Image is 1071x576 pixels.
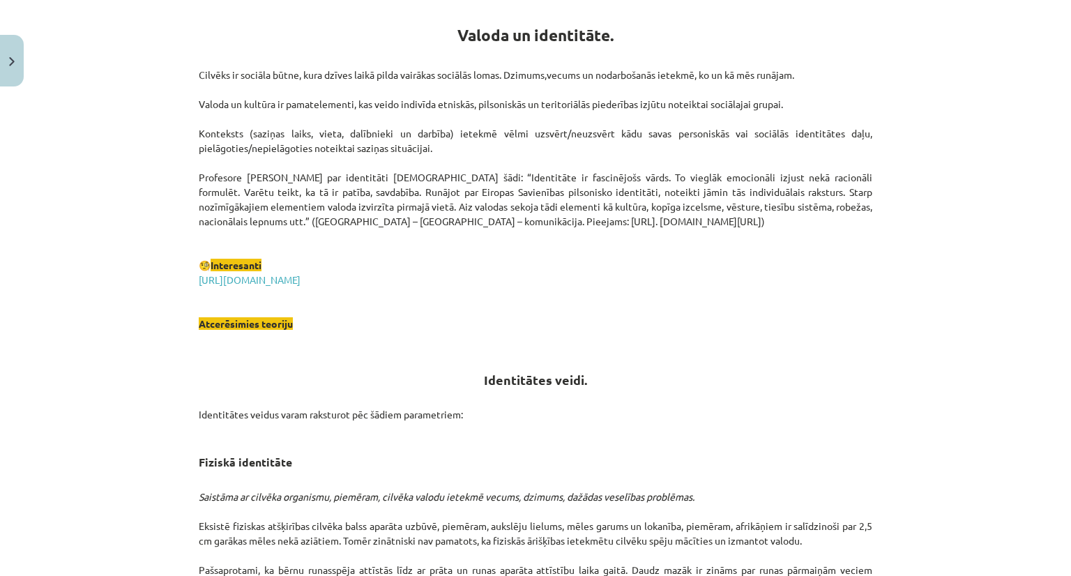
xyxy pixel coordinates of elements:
strong: Identitātes veidi. [484,372,587,388]
p: Identitātes veidus varam raksturot pēc šādiem parametriem: [199,393,872,437]
img: icon-close-lesson-0947bae3869378f0d4975bcd49f059093ad1ed9edebbc8119c70593378902aed.svg [9,57,15,66]
span: Atcerēsimies teoriju [199,317,293,330]
span: Interesanti [211,259,261,271]
b: Valoda un identitāte. [457,25,614,45]
em: Saistāma ar cilvēka organismu, piemēram, cilvēka valodu ietekmē vecums, dzimums, dažādas veselība... [199,490,694,503]
a: [URL][DOMAIN_NAME] [199,273,301,286]
strong: Fiziskā identitāte [199,455,292,469]
p: Cilvēks ir sociāla būtne, kura dzīves laikā pilda vairākas sociālās lomas. Dzimums,vecums un noda... [199,68,872,331]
